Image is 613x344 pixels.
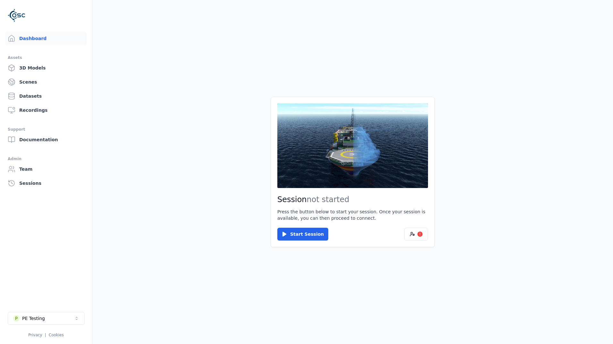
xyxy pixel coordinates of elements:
[5,163,87,176] a: Team
[45,333,46,337] span: |
[5,61,87,74] a: 3D Models
[5,76,87,88] a: Scenes
[22,315,45,322] div: PE Testing
[5,104,87,117] a: Recordings
[8,155,84,163] div: Admin
[5,177,87,190] a: Sessions
[13,315,20,322] div: P
[404,228,428,241] button: !
[5,90,87,102] a: Datasets
[49,333,64,337] a: Cookies
[8,312,85,325] button: Select a workspace
[5,133,87,146] a: Documentation
[277,228,328,241] button: Start Session
[277,209,428,221] p: Press the button below to start your session. Once your session is available, you can then procee...
[8,54,84,61] div: Assets
[28,333,42,337] a: Privacy
[8,126,84,133] div: Support
[417,232,423,237] div: !
[277,194,428,205] h2: Session
[307,195,349,204] span: not started
[8,6,26,24] img: Logo
[5,32,87,45] a: Dashboard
